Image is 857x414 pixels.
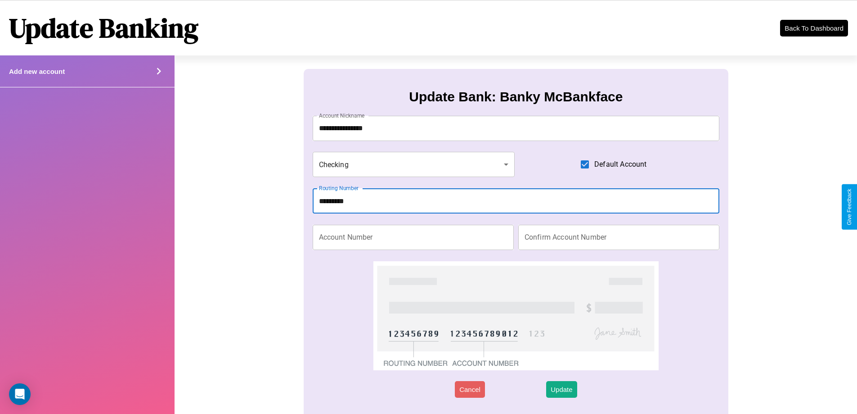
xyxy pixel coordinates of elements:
span: Default Account [594,159,646,170]
label: Account Nickname [319,112,365,119]
label: Routing Number [319,184,359,192]
button: Back To Dashboard [780,20,848,36]
button: Update [546,381,577,398]
h3: Update Bank: Banky McBankface [409,89,623,105]
div: Give Feedback [846,189,853,225]
h4: Add new account [9,68,65,75]
h1: Update Banking [9,9,198,46]
div: Open Intercom Messenger [9,383,31,405]
button: Cancel [455,381,485,398]
div: Checking [313,152,515,177]
img: check [373,261,658,370]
